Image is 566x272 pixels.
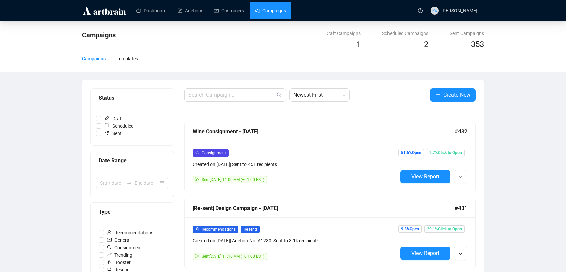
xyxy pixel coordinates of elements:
[202,254,264,259] span: Sent [DATE] 11:16 AM (+01:00 BST)
[193,161,398,168] div: Created on [DATE] | Sent to 451 recipients
[193,127,455,136] div: Wine Consignment - [DATE]
[293,89,346,101] span: Newest First
[184,122,476,192] a: Wine Consignment - [DATE]#432searchConsignmentCreated on [DATE]| Sent to 451 recipientssendSent[D...
[202,227,236,232] span: Recommendations
[424,40,428,49] span: 2
[193,204,455,212] div: [Re-sent] Design Campaign - [DATE]
[430,88,476,102] button: Create New
[99,208,166,216] div: Type
[400,170,450,183] button: View Report
[104,244,145,251] span: Consignment
[136,2,167,19] a: Dashboard
[435,92,441,97] span: plus
[178,2,203,19] a: Auctions
[101,122,136,130] span: Scheduled
[107,245,112,250] span: search
[101,130,124,137] span: Sent
[107,237,112,242] span: mail
[195,254,199,258] span: send
[82,31,116,39] span: Campaigns
[127,180,132,186] span: to
[214,2,244,19] a: Customers
[325,30,361,37] div: Draft Campaigns
[135,179,158,187] input: End date
[411,173,439,180] span: View Report
[184,199,476,268] a: [Re-sent] Design Campaign - [DATE]#431userRecommendationsResendCreated on [DATE]| Auction No. A12...
[432,8,437,13] span: KW
[82,5,127,16] img: logo
[82,55,106,62] div: Campaigns
[443,91,470,99] span: Create New
[104,251,135,259] span: Trending
[104,236,133,244] span: General
[193,237,398,244] div: Created on [DATE] | Auction No. A1230 | Sent to 3.1k recipients
[188,91,275,99] input: Search Campaign...
[202,177,264,182] span: Sent [DATE] 11:00 AM (+01:00 BST)
[241,226,260,233] span: Resend
[195,227,199,231] span: user
[441,8,477,13] span: [PERSON_NAME]
[277,92,282,98] span: search
[427,149,465,156] span: 2.7% Click to Open
[127,180,132,186] span: swap-right
[100,179,124,187] input: Start date
[107,230,112,235] span: user
[195,177,199,181] span: send
[195,151,199,155] span: search
[458,175,463,179] span: down
[400,247,450,260] button: View Report
[398,149,424,156] span: 51.6% Open
[99,94,166,102] div: Status
[411,250,439,256] span: View Report
[107,252,112,257] span: rise
[356,40,361,49] span: 1
[455,204,467,212] span: #431
[99,156,166,165] div: Date Range
[471,40,484,49] span: 353
[418,8,423,13] span: question-circle
[382,30,428,37] div: Scheduled Campaigns
[458,252,463,256] span: down
[398,225,422,233] span: 9.3% Open
[117,55,138,62] div: Templates
[107,267,112,272] span: retweet
[101,115,126,122] span: Draft
[104,229,156,236] span: Recommendations
[424,225,465,233] span: 29.1% Click to Open
[104,259,133,266] span: Booster
[202,151,226,155] span: Consignment
[455,127,467,136] span: #432
[255,2,286,19] a: Campaigns
[107,260,112,264] span: rocket
[450,30,484,37] div: Sent Campaigns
